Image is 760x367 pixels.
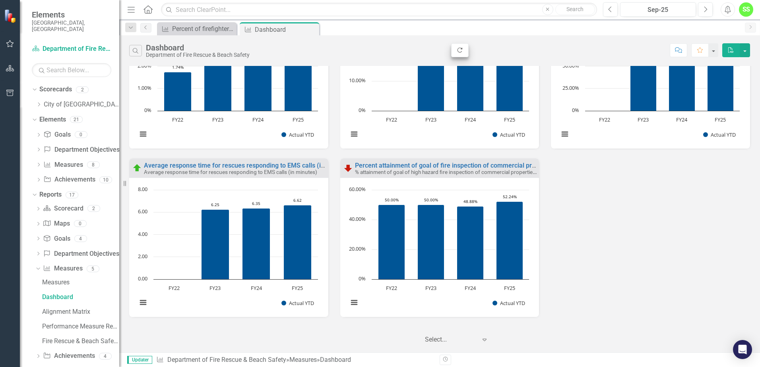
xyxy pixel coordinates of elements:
[496,202,523,280] path: FY25, 52.24. Actual YTD.
[42,294,119,301] div: Dashboard
[457,207,483,280] path: FY24, 48.88. Actual YTD.
[425,116,436,123] text: FY23
[623,5,693,15] div: Sep-25
[504,284,515,292] text: FY25
[385,197,399,203] text: 50.00%
[343,163,353,173] img: May require further explanation
[74,220,87,227] div: 0
[138,230,147,238] text: 4.00
[43,145,119,155] a: Department Objectives
[32,10,111,19] span: Elements
[359,106,366,114] text: 0%
[43,249,119,259] a: Department Objectives
[133,186,322,315] svg: Interactive chart
[386,284,397,292] text: FY22
[252,201,260,206] text: 6.35
[715,116,726,123] text: FY25
[156,355,434,365] div: » »
[144,106,151,114] text: 0%
[87,205,100,212] div: 2
[138,208,147,215] text: 6.00
[138,275,147,282] text: 0.00
[32,44,111,54] a: Department of Fire Rescue & Beach Safety
[161,3,597,17] input: Search ClearPoint...
[457,41,483,111] path: FY24, 23.25. Actual YTD.
[138,129,149,140] button: View chart menu, Chart
[39,85,72,94] a: Scorecards
[43,160,83,170] a: Measures
[144,162,351,169] a: Average response time for rescues responding to EMS calls (in minutes)
[344,17,533,147] svg: Interactive chart
[320,356,351,363] div: Dashboard
[74,235,87,242] div: 4
[42,338,119,345] div: Fire Rescue & Beach Safety Quarterly Report
[39,115,66,124] a: Elements
[242,209,270,280] path: FY24, 6.345. Actual YTD.
[464,284,476,292] text: FY24
[212,116,223,123] text: FY23
[676,116,688,123] text: FY24
[355,168,544,176] small: % attainment of goal of high hazard fire inspection of commercial properties (1)
[378,205,405,280] path: FY22, 50. Actual YTD.
[132,163,142,173] img: On Track (80% or higher)
[133,186,324,315] div: Chart. Highcharts interactive chart.
[44,100,119,109] a: City of [GEOGRAPHIC_DATA]
[281,131,314,138] button: Show Actual YTD
[708,24,734,111] path: FY25, 97. Actual YTD.
[40,320,119,333] a: Performance Measure Report
[42,308,119,315] div: Alignment Matrix
[42,279,119,286] div: Measures
[562,84,579,91] text: 25.00%
[172,64,184,70] text: 1.74%
[739,2,753,17] button: SS
[349,297,360,308] button: View chart menu, Chart
[42,323,119,330] div: Performance Measure Report
[559,129,570,140] button: View chart menu, Chart
[555,17,746,147] div: Chart. Highcharts interactive chart.
[292,284,303,292] text: FY25
[202,210,229,280] path: FY23, 6.2475. Actual YTD.
[252,116,264,123] text: FY24
[344,186,535,315] div: Chart. Highcharts interactive chart.
[244,23,272,111] path: FY24, 3.9165. Actual YTD.
[43,204,83,213] a: Scorecard
[43,175,95,184] a: Achievements
[164,72,192,111] path: FY22, 1.74. Actual YTD.
[4,9,18,23] img: ClearPoint Strategy
[172,116,183,123] text: FY22
[284,205,312,280] path: FY25, 6.615. Actual YTD.
[555,17,744,147] svg: Interactive chart
[349,185,366,193] text: 60.00%
[289,356,317,363] a: Measures
[733,340,752,359] div: Open Intercom Messenger
[43,219,70,228] a: Maps
[39,190,62,199] a: Reports
[75,131,87,138] div: 0
[167,356,286,363] a: Department of Fire Rescue & Beach Safety
[76,86,89,93] div: 2
[638,116,649,123] text: FY23
[572,106,579,114] text: 0%
[146,43,250,52] div: Dashboard
[43,234,70,243] a: Goals
[599,116,610,123] text: FY22
[40,335,119,348] a: Fire Rescue & Beach Safety Quarterly Report
[127,356,152,364] span: Updater
[464,116,476,123] text: FY24
[293,116,304,123] text: FY25
[492,131,525,138] button: Show Actual YTD
[43,352,95,361] a: Achievements
[159,24,235,34] a: Percent of firefighters meeting ISO training requirements
[424,197,438,203] text: 50.00%
[138,84,151,91] text: 1.00%
[40,276,119,289] a: Measures
[255,25,317,35] div: Dashboard
[417,205,444,280] path: FY23, 50. Actual YTD.
[169,284,180,292] text: FY22
[211,202,219,207] text: 6.25
[566,6,584,12] span: Search
[285,42,312,111] path: FY25, 3.0775. Actual YTD.
[70,116,83,123] div: 21
[349,77,366,84] text: 10.00%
